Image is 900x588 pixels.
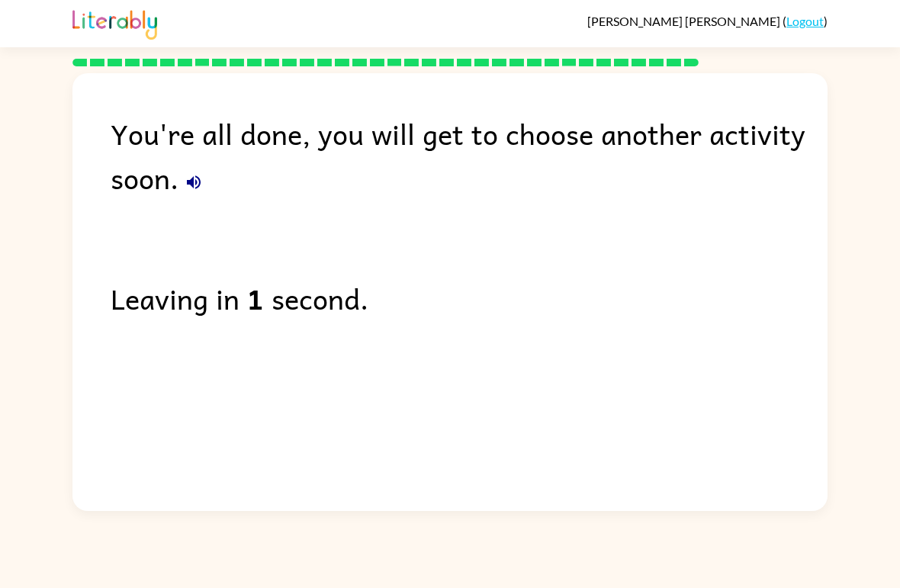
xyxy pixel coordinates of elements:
div: You're all done, you will get to choose another activity soon. [111,111,828,200]
span: [PERSON_NAME] [PERSON_NAME] [587,14,783,28]
img: Literably [72,6,157,40]
b: 1 [247,276,264,320]
a: Logout [786,14,824,28]
div: Leaving in second. [111,276,828,320]
div: ( ) [587,14,828,28]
